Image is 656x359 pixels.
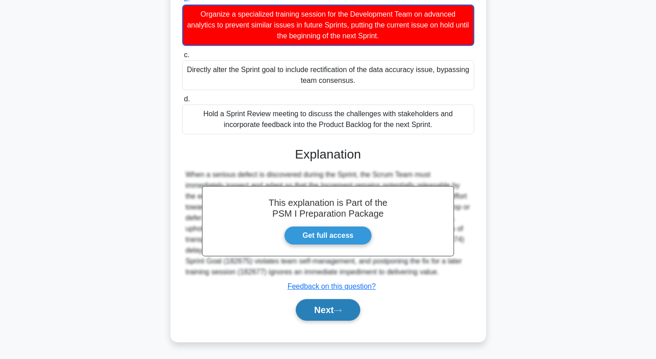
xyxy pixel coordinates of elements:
[184,51,189,59] span: c.
[182,60,474,90] div: Directly alter the Sprint goal to include rectification of the data accuracy issue, bypassing tea...
[182,5,474,46] div: Organize a specialized training session for the Development Team on advanced analytics to prevent...
[182,105,474,134] div: Hold a Sprint Review meeting to discuss the challenges with stakeholders and incorporate feedback...
[296,299,360,321] button: Next
[184,95,190,103] span: d.
[188,147,469,162] h3: Explanation
[284,226,372,245] a: Get full access
[186,169,471,277] div: When a serious defect is discovered during the Sprint, the Scrum Team must immediately inspect an...
[288,282,376,290] a: Feedback on this question?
